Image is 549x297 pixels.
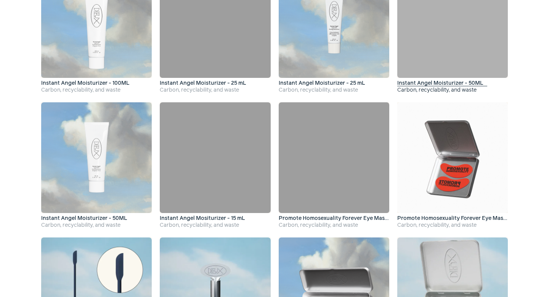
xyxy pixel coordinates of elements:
h3: Instant Angel Moisturizer - 50ML [397,81,488,86]
span: Promote Homosexuality Forever Eye Mask [397,216,510,221]
a: Promote Homosexuality Forever Eye Mask Promote Homosexuality Forever Eye Mask Carbon, recyclabili... [279,102,389,229]
h3: Instant Angel Moisturizer - 100ML [41,81,134,86]
h4: Carbon, recyclability, and waste [160,86,270,94]
img: Instant Angel Moisturizer - 50ML [41,102,152,213]
h4: Carbon, recyclability, and waste [41,86,152,94]
a: Instant Angel Moisturizer - 50ML Instant Angel Moisturizer - 50ML Carbon, recyclability, and waste [41,102,152,229]
a: Promote Homosexuality Forever Eye Mask Promote Homosexuality Forever Eye Mask Carbon, recyclabili... [397,102,508,229]
h4: Carbon, recyclability, and waste [279,86,389,94]
span: Promote Homosexuality Forever Eye Mask [279,216,392,221]
h4: Carbon, recyclability, and waste [41,221,152,229]
h4: Carbon, recyclability, and waste [397,86,508,94]
h3: Instant Angel Mositurizer - 15 mL [160,216,249,221]
h3: Instant Angel Moisturizer - 25 mL [160,81,250,86]
h3: Instant Angel Moisturizer - 25 mL [279,81,369,86]
h3: Promote Homosexuality Forever Eye Mask [279,216,389,221]
h3: Promote Homosexuality Forever Eye Mask [397,216,508,221]
h4: Carbon, recyclability, and waste [160,221,270,229]
a: Instant Angel Mositurizer - 15 mL Instant Angel Mositurizer - 15 mL Carbon, recyclability, and waste [160,102,270,229]
h4: Carbon, recyclability, and waste [279,221,389,229]
h4: Carbon, recyclability, and waste [397,221,508,229]
img: Promote Homosexuality Forever Eye Mask [397,102,508,213]
h3: Instant Angel Moisturizer - 50ML [41,216,132,221]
